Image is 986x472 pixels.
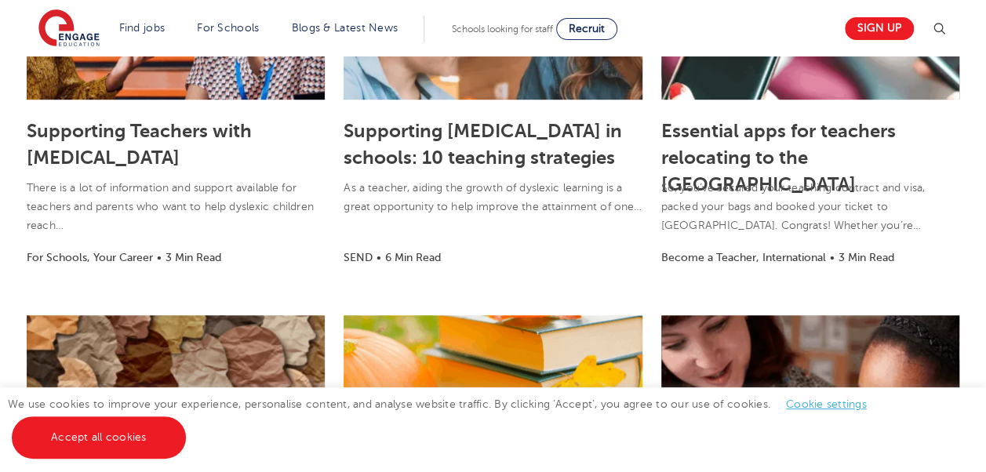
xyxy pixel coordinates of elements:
span: Recruit [569,23,605,34]
span: We use cookies to improve your experience, personalise content, and analyse website traffic. By c... [8,398,882,443]
img: Engage Education [38,9,100,49]
li: 6 Min Read [385,249,441,267]
li: • [826,249,839,267]
a: Supporting [MEDICAL_DATA] in schools: 10 teaching strategies [344,120,621,169]
span: Schools looking for staff [452,24,553,34]
li: For Schools, Your Career [27,249,153,267]
a: Sign up [845,17,914,40]
a: Recruit [556,18,617,40]
a: Cookie settings [786,398,867,410]
a: Blogs & Latest News [292,22,398,34]
a: Essential apps for teachers relocating to the [GEOGRAPHIC_DATA] [661,120,896,195]
a: Find jobs [119,22,166,34]
a: Supporting Teachers with [MEDICAL_DATA] [27,120,252,169]
li: Become a Teacher, International [661,249,826,267]
p: There is a lot of information and support available for teachers and parents who want to help dys... [27,179,325,235]
li: • [373,249,385,267]
a: Accept all cookies [12,416,186,459]
p: As a teacher, aiding the growth of dyslexic learning is a great opportunity to help improve the a... [344,179,642,216]
p: So, you’ve secured your teaching contract and visa, packed your bags and booked your ticket to [G... [661,179,959,235]
li: • [153,249,166,267]
li: 3 Min Read [166,249,221,267]
li: SEND [344,249,373,267]
li: 3 Min Read [839,249,894,267]
a: For Schools [197,22,259,34]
